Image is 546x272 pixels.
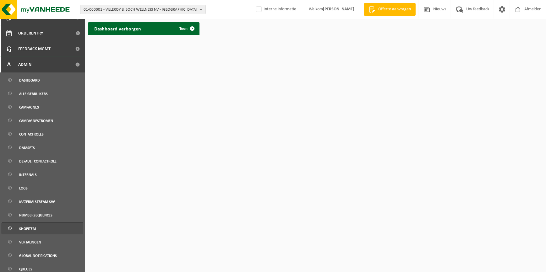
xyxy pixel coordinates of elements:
a: Datasets [2,141,83,153]
a: Contactroles [2,128,83,140]
span: Orderentry Goedkeuring [18,25,71,41]
span: Contactroles [19,128,44,140]
a: Vertalingen [2,236,83,248]
span: Internals [19,169,37,181]
a: Shopitem [2,222,83,234]
span: Feedback MGMT [18,41,51,57]
button: 01-000001 - VILLEROY & BOCH WELLNESS NV - [GEOGRAPHIC_DATA] [80,5,206,14]
span: Toon [180,27,188,31]
a: Campagnestromen [2,115,83,126]
span: Numbersequences [19,209,52,221]
strong: [PERSON_NAME] [323,7,354,12]
span: Vertalingen [19,236,41,248]
a: Dashboard [2,74,83,86]
span: Shopitem [19,223,36,235]
span: Materialstream SVG [19,196,56,208]
span: Logs [19,182,28,194]
a: Offerte aanvragen [364,3,416,16]
a: Materialstream SVG [2,195,83,207]
a: Campagnes [2,101,83,113]
span: A [6,57,12,72]
a: default contactrole [2,155,83,167]
span: Global notifications [19,250,57,262]
span: default contactrole [19,155,57,167]
span: Alle gebruikers [19,88,48,100]
span: Dashboard [19,74,40,86]
span: Campagnestromen [19,115,53,127]
a: Global notifications [2,249,83,261]
a: Numbersequences [2,209,83,221]
a: Toon [175,22,199,35]
label: Interne informatie [255,5,296,14]
span: 01-000001 - VILLEROY & BOCH WELLNESS NV - [GEOGRAPHIC_DATA] [84,5,197,14]
span: Campagnes [19,101,39,113]
a: Internals [2,168,83,180]
h2: Dashboard verborgen [88,22,147,35]
span: Datasets [19,142,35,154]
a: Alle gebruikers [2,88,83,99]
span: Offerte aanvragen [377,6,412,13]
span: Admin [18,57,31,72]
a: Logs [2,182,83,194]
